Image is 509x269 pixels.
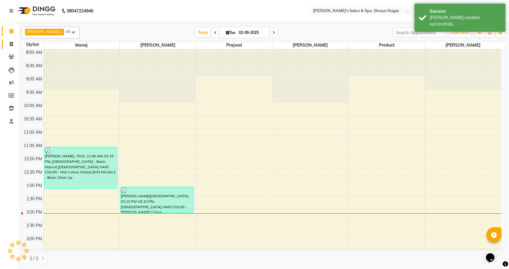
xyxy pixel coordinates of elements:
div: 11:00 AM [22,129,43,136]
div: 2:30 PM [25,222,43,229]
iframe: chat widget [484,245,503,263]
div: 1:00 PM [25,182,43,189]
span: [PERSON_NAME] [425,41,501,49]
div: 8:30 AM [25,63,43,69]
span: Prajwal [196,41,272,49]
span: Product [349,41,425,49]
img: logo [15,2,57,19]
span: [PERSON_NAME] [27,29,59,34]
div: 8:00 AM [25,49,43,56]
span: ADD NEW [451,30,469,35]
div: 3:30 PM [25,249,43,255]
div: [PERSON_NAME][GEOGRAPHIC_DATA], 01:10 PM-02:10 PM, [DEMOGRAPHIC_DATA] HAIR COLOR - [PERSON_NAME] ... [121,187,194,213]
input: Search Appointment [393,28,446,37]
div: 9:30 AM [25,89,43,96]
span: [PERSON_NAME] [272,41,348,49]
div: Bill created successfully. [430,15,501,27]
span: Manoj [44,41,120,49]
b: 08047224946 [67,2,93,19]
div: 2:00 PM [25,209,43,215]
div: 9:00 AM [25,76,43,82]
div: 11:30 AM [22,143,43,149]
span: Tue [225,30,237,35]
button: ADD NEW [450,28,471,37]
span: [PERSON_NAME] [120,41,196,49]
div: 10:00 AM [22,103,43,109]
div: 3:00 PM [25,236,43,242]
span: +5 [65,29,75,34]
div: Success [430,8,501,15]
div: [PERSON_NAME], TK01, 11:40 AM-01:15 PM, [DEMOGRAPHIC_DATA] - Basic Haircut,[DEMOGRAPHIC_DATA] HAI... [45,147,118,189]
span: 1 / 1 [30,255,38,262]
span: Today [195,28,211,37]
div: 1:30 PM [25,196,43,202]
input: 2025-09-02 [237,28,267,37]
div: 12:00 PM [23,156,43,162]
div: 10:30 AM [22,116,43,122]
div: Stylist [22,41,43,48]
a: x [59,29,62,34]
div: 12:30 PM [23,169,43,176]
